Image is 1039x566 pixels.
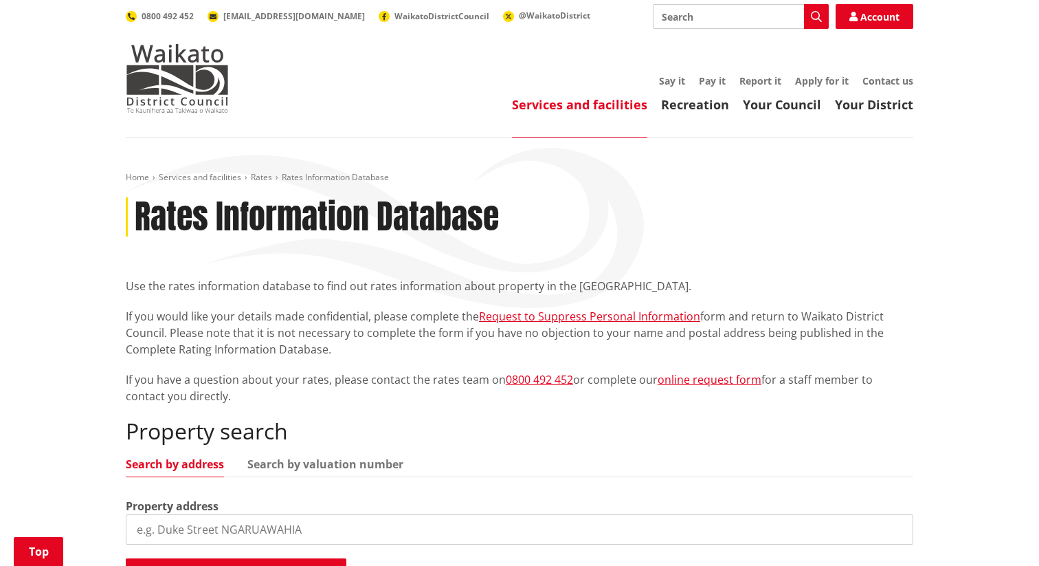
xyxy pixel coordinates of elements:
a: Top [14,537,63,566]
img: Waikato District Council - Te Kaunihera aa Takiwaa o Waikato [126,44,229,113]
nav: breadcrumb [126,172,913,184]
label: Property address [126,498,219,514]
h2: Property search [126,418,913,444]
a: Services and facilities [159,171,241,183]
p: Use the rates information database to find out rates information about property in the [GEOGRAPHI... [126,278,913,294]
span: Rates Information Database [282,171,389,183]
a: Rates [251,171,272,183]
span: 0800 492 452 [142,10,194,22]
input: e.g. Duke Street NGARUAWAHIA [126,514,913,545]
a: WaikatoDistrictCouncil [379,10,489,22]
p: If you have a question about your rates, please contact the rates team on or complete our for a s... [126,371,913,404]
p: If you would like your details made confidential, please complete the form and return to Waikato ... [126,308,913,358]
a: Your Council [743,96,821,113]
a: Home [126,171,149,183]
span: WaikatoDistrictCouncil [394,10,489,22]
h1: Rates Information Database [135,197,499,237]
a: Report it [739,74,781,87]
a: Contact us [862,74,913,87]
input: Search input [653,4,829,29]
a: Pay it [699,74,726,87]
a: 0800 492 452 [126,10,194,22]
a: Search by valuation number [247,459,403,470]
a: [EMAIL_ADDRESS][DOMAIN_NAME] [208,10,365,22]
a: Account [836,4,913,29]
a: Apply for it [795,74,849,87]
span: [EMAIL_ADDRESS][DOMAIN_NAME] [223,10,365,22]
a: Your District [835,96,913,113]
a: 0800 492 452 [506,372,573,387]
span: @WaikatoDistrict [519,10,590,21]
a: Say it [659,74,685,87]
a: Services and facilities [512,96,647,113]
a: online request form [658,372,761,387]
a: Search by address [126,459,224,470]
a: @WaikatoDistrict [503,10,590,21]
a: Recreation [661,96,729,113]
a: Request to Suppress Personal Information [479,309,700,324]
